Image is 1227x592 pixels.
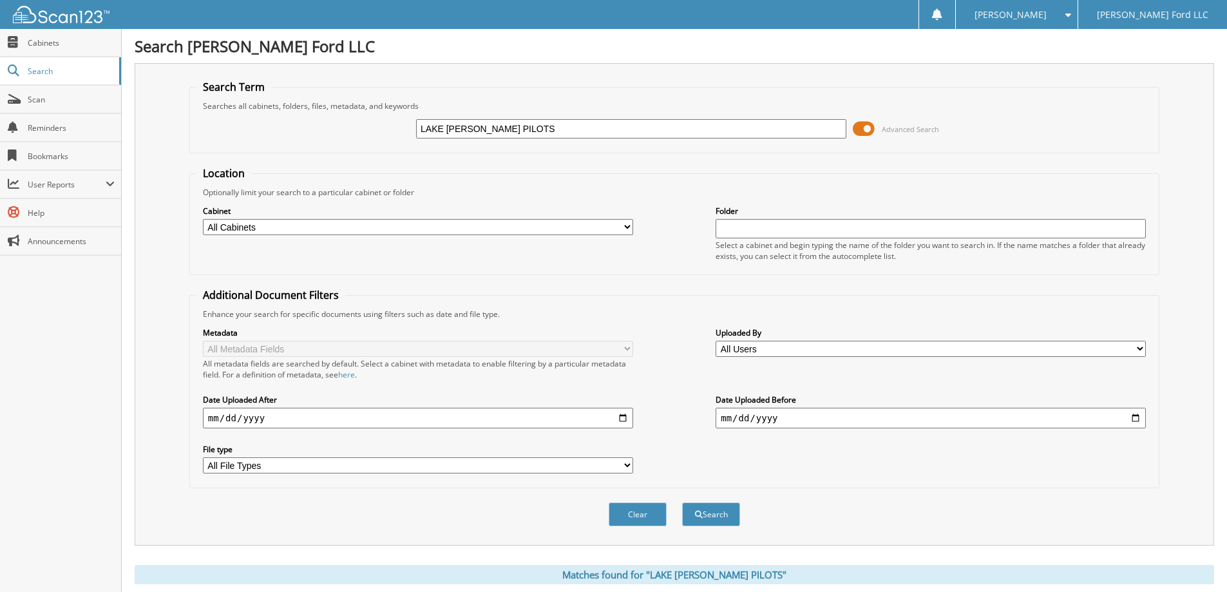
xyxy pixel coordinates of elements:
[135,35,1214,57] h1: Search [PERSON_NAME] Ford LLC
[196,100,1152,111] div: Searches all cabinets, folders, files, metadata, and keywords
[28,66,113,77] span: Search
[716,394,1146,405] label: Date Uploaded Before
[203,444,633,455] label: File type
[609,502,667,526] button: Clear
[203,327,633,338] label: Metadata
[716,408,1146,428] input: end
[975,11,1047,19] span: [PERSON_NAME]
[13,6,109,23] img: scan123-logo-white.svg
[28,236,115,247] span: Announcements
[196,288,345,302] legend: Additional Document Filters
[716,240,1146,262] div: Select a cabinet and begin typing the name of the folder you want to search in. If the name match...
[203,358,633,380] div: All metadata fields are searched by default. Select a cabinet with metadata to enable filtering b...
[28,151,115,162] span: Bookmarks
[28,179,106,190] span: User Reports
[28,37,115,48] span: Cabinets
[28,122,115,133] span: Reminders
[203,408,633,428] input: start
[196,166,251,180] legend: Location
[196,80,271,94] legend: Search Term
[135,565,1214,584] div: Matches found for "LAKE [PERSON_NAME] PILOTS"
[28,94,115,105] span: Scan
[882,124,939,134] span: Advanced Search
[716,205,1146,216] label: Folder
[338,369,355,380] a: here
[28,207,115,218] span: Help
[203,394,633,405] label: Date Uploaded After
[682,502,740,526] button: Search
[196,309,1152,320] div: Enhance your search for specific documents using filters such as date and file type.
[196,187,1152,198] div: Optionally limit your search to a particular cabinet or folder
[203,205,633,216] label: Cabinet
[716,327,1146,338] label: Uploaded By
[1097,11,1208,19] span: [PERSON_NAME] Ford LLC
